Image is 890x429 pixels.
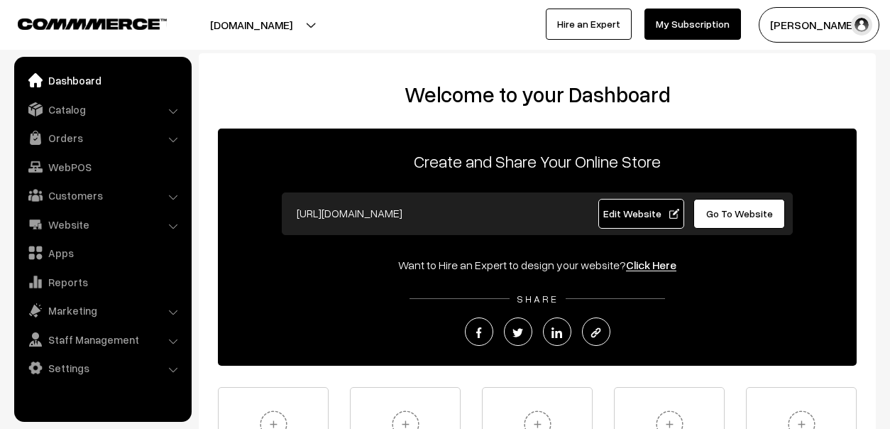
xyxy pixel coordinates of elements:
a: Reports [18,269,187,295]
a: Go To Website [693,199,785,229]
a: Dashboard [18,67,187,93]
span: SHARE [510,293,566,305]
a: Settings [18,355,187,381]
a: Website [18,212,187,237]
a: Edit Website [598,199,685,229]
a: Click Here [626,258,676,272]
span: Go To Website [706,207,773,219]
span: Edit Website [603,207,679,219]
div: Want to Hire an Expert to design your website? [218,256,857,273]
img: COMMMERCE [18,18,167,29]
a: Catalog [18,97,187,122]
a: Hire an Expert [546,9,632,40]
button: [DOMAIN_NAME] [160,7,342,43]
h2: Welcome to your Dashboard [213,82,862,107]
a: Customers [18,183,187,208]
a: COMMMERCE [18,14,142,31]
p: Create and Share Your Online Store [218,148,857,174]
button: [PERSON_NAME]… [759,7,879,43]
a: Orders [18,125,187,151]
a: Apps [18,240,187,266]
a: Marketing [18,298,187,323]
img: user [851,14,872,36]
a: WebPOS [18,154,187,180]
a: My Subscription [644,9,741,40]
a: Staff Management [18,327,187,352]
